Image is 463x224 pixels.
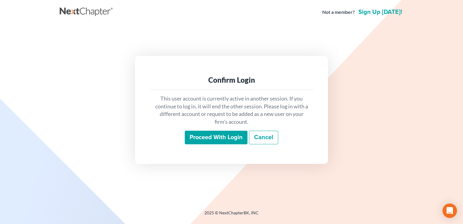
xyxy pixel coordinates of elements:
a: Cancel [249,131,278,145]
input: Proceed with login [185,131,247,145]
p: This user account is currently active in another session. If you continue to log in, it will end ... [154,95,309,126]
div: Confirm Login [154,75,309,85]
a: Sign up [DATE]! [357,9,403,15]
div: 2025 © NextChapterBK, INC [60,210,403,221]
strong: Not a member? [322,9,355,16]
div: Open Intercom Messenger [443,203,457,218]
